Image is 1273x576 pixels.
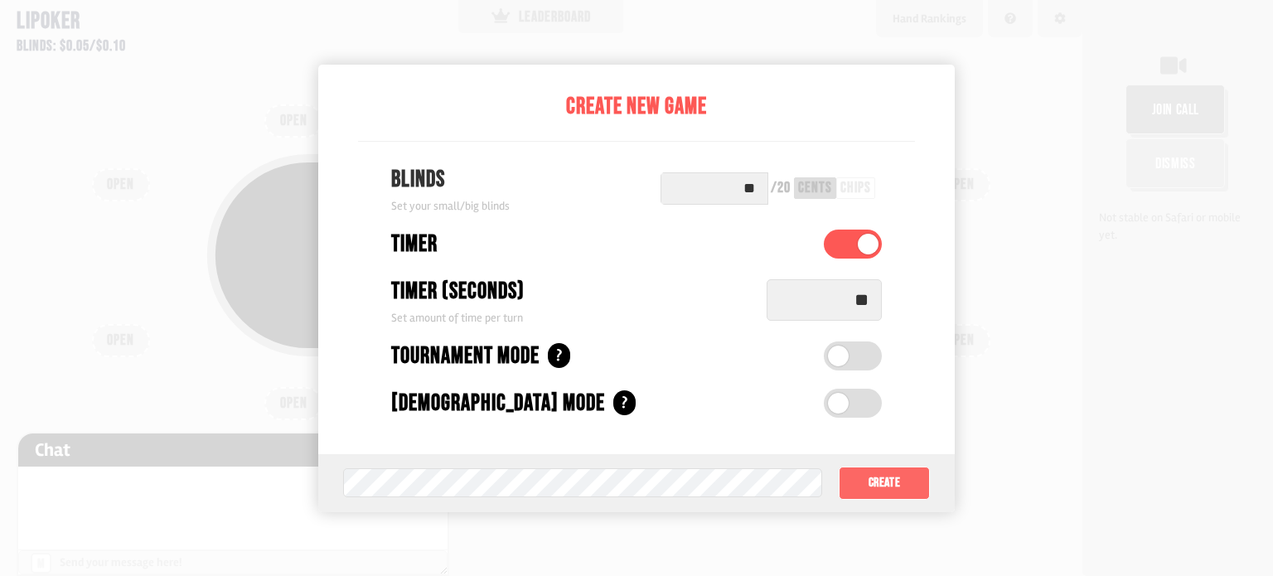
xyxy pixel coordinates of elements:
[840,181,871,196] div: chips
[358,90,915,124] div: Create New Game
[391,227,438,262] div: Timer
[839,467,930,500] button: Create
[798,181,832,196] div: cents
[391,386,605,421] div: [DEMOGRAPHIC_DATA] Mode
[391,274,525,309] div: Timer (seconds)
[391,339,540,374] div: Tournament Mode
[391,162,510,197] div: Blinds
[548,343,570,368] div: ?
[771,181,791,196] div: / 20
[391,309,750,327] div: Set amount of time per turn
[613,390,636,415] div: ?
[391,197,510,215] div: Set your small/big blinds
